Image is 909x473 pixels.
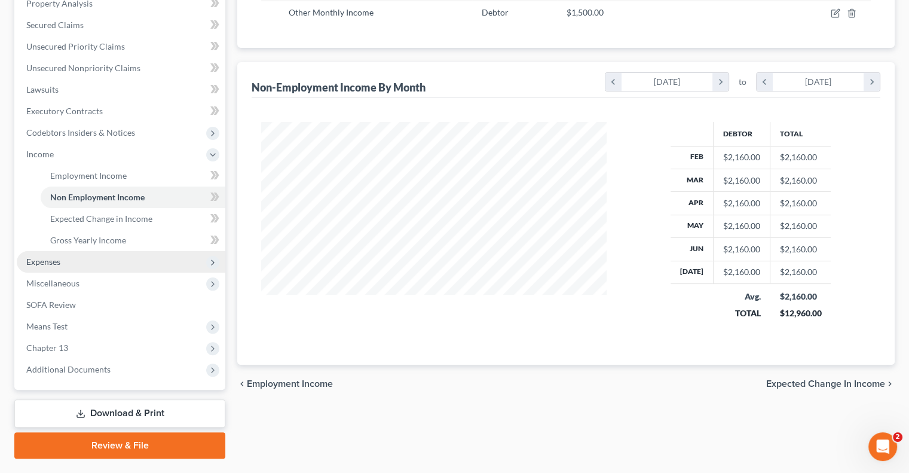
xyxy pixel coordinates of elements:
[17,36,225,57] a: Unsecured Priority Claims
[26,63,140,73] span: Unsecured Nonpriority Claims
[885,379,895,389] i: chevron_right
[26,321,68,331] span: Means Test
[50,170,127,181] span: Employment Income
[26,84,59,94] span: Lawsuits
[26,364,111,374] span: Additional Documents
[41,165,225,187] a: Employment Income
[770,238,831,261] td: $2,160.00
[605,73,622,91] i: chevron_left
[671,146,714,169] th: Feb
[770,261,831,283] td: $2,160.00
[723,175,760,187] div: $2,160.00
[779,307,821,319] div: $12,960.00
[247,379,333,389] span: Employment Income
[712,73,729,91] i: chevron_right
[770,169,831,191] td: $2,160.00
[868,432,897,461] iframe: Intercom live chat
[671,169,714,191] th: Mar
[713,122,770,146] th: Debtor
[26,20,84,30] span: Secured Claims
[26,278,79,288] span: Miscellaneous
[567,7,604,17] span: $1,500.00
[622,73,713,91] div: [DATE]
[50,213,152,224] span: Expected Change in Income
[237,379,247,389] i: chevron_left
[766,379,885,389] span: Expected Change in Income
[766,379,895,389] button: Expected Change in Income chevron_right
[671,261,714,283] th: [DATE]
[723,266,760,278] div: $2,160.00
[482,7,509,17] span: Debtor
[723,197,760,209] div: $2,160.00
[26,41,125,51] span: Unsecured Priority Claims
[14,399,225,428] a: Download & Print
[50,192,145,202] span: Non Employment Income
[17,14,225,36] a: Secured Claims
[41,208,225,230] a: Expected Change in Income
[26,127,135,138] span: Codebtors Insiders & Notices
[14,432,225,459] a: Review & File
[770,215,831,237] td: $2,160.00
[26,257,60,267] span: Expenses
[770,122,831,146] th: Total
[671,192,714,215] th: Apr
[17,100,225,122] a: Executory Contracts
[893,432,902,442] span: 2
[739,76,746,88] span: to
[723,220,760,232] div: $2,160.00
[26,106,103,116] span: Executory Contracts
[17,79,225,100] a: Lawsuits
[17,57,225,79] a: Unsecured Nonpriority Claims
[26,343,68,353] span: Chapter 13
[770,192,831,215] td: $2,160.00
[757,73,773,91] i: chevron_left
[237,379,333,389] button: chevron_left Employment Income
[773,73,864,91] div: [DATE]
[723,243,760,255] div: $2,160.00
[723,151,760,163] div: $2,160.00
[770,146,831,169] td: $2,160.00
[289,7,374,17] span: Other Monthly Income
[671,215,714,237] th: May
[41,230,225,251] a: Gross Yearly Income
[864,73,880,91] i: chevron_right
[41,187,225,208] a: Non Employment Income
[17,294,225,316] a: SOFA Review
[26,149,54,159] span: Income
[723,307,760,319] div: TOTAL
[252,80,426,94] div: Non-Employment Income By Month
[723,291,760,303] div: Avg.
[671,238,714,261] th: Jun
[26,300,76,310] span: SOFA Review
[779,291,821,303] div: $2,160.00
[50,235,126,245] span: Gross Yearly Income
